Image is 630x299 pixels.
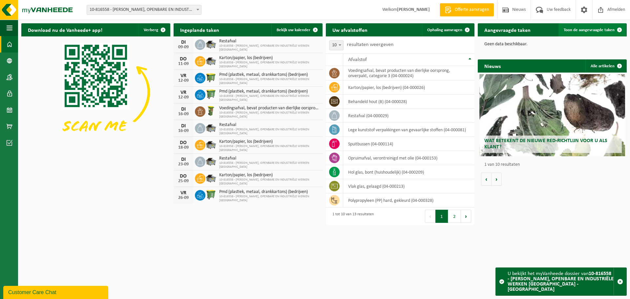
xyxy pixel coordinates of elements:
img: WB-5000-GAL-GY-01 [205,172,217,183]
div: 12-09 [177,95,190,100]
span: 10-816558 - VICTOR PEETERS, OPENBARE EN INDUSTRIËLE WERKEN ANTWERPEN - ANTWERPEN [87,5,201,15]
span: Karton/papier, los (bedrijven) [219,173,319,178]
p: 1 van 10 resultaten [484,162,623,167]
p: Geen data beschikbaar. [484,42,620,47]
span: Voedingsafval, bevat producten van dierlijke oorsprong, onverpakt, categorie 3 [219,106,319,111]
button: 2 [448,210,461,223]
div: 23-09 [177,162,190,167]
span: 10-816558 - [PERSON_NAME], OPENBARE EN INDUSTRIËLE WERKEN [GEOGRAPHIC_DATA] [219,61,319,69]
a: Wat betekent de nieuwe RED-richtlijn voor u als klant? [479,74,625,156]
img: WB-0770-HPE-GN-50 [205,189,217,200]
h2: Download nu de Vanheede+ app! [21,23,109,36]
button: Vorige [481,173,492,186]
button: Volgende [492,173,502,186]
span: Afvalstof [348,57,367,62]
div: DI [177,157,190,162]
div: 26-09 [177,196,190,200]
a: Alle artikelen [585,59,626,73]
button: Verberg [138,23,170,36]
td: spuitbussen (04-000114) [343,137,475,151]
td: hol glas, bont (huishoudelijk) (04-000209) [343,165,475,179]
span: 10-816558 - [PERSON_NAME], OPENBARE EN INDUSTRIËLE WERKEN [GEOGRAPHIC_DATA] [219,161,319,169]
div: 25-09 [177,179,190,183]
span: Karton/papier, los (bedrijven) [219,139,319,144]
span: Pmd (plastiek, metaal, drankkartons) (bedrijven) [219,72,319,77]
td: restafval (04-000029) [343,109,475,123]
div: VR [177,90,190,95]
strong: [PERSON_NAME] [397,7,430,12]
span: Offerte aanvragen [453,7,491,13]
div: VR [177,190,190,196]
img: WB-0770-HPE-GN-50 [205,89,217,100]
span: Bekijk uw kalender [277,28,310,32]
span: 10 [329,41,343,50]
td: karton/papier, los (bedrijven) (04-000026) [343,80,475,95]
img: WB-5000-GAL-GY-01 [205,156,217,167]
td: lege kunststof verpakkingen van gevaarlijke stoffen (04-000081) [343,123,475,137]
span: Restafval [219,122,319,128]
div: 12-09 [177,78,190,83]
iframe: chat widget [3,285,110,299]
img: Download de VHEPlus App [21,36,170,148]
a: Offerte aanvragen [440,3,494,16]
span: Verberg [144,28,158,32]
img: WB-5000-GAL-GY-01 [205,122,217,133]
a: Bekijk uw kalender [271,23,322,36]
div: 09-09 [177,45,190,50]
td: polypropyleen (PP) hard, gekleurd (04-000328) [343,193,475,207]
span: 10-816558 - [PERSON_NAME], OPENBARE EN INDUSTRIËLE WERKEN [GEOGRAPHIC_DATA] [219,94,319,102]
div: DO [177,140,190,145]
div: 16-09 [177,129,190,133]
h2: Aangevraagde taken [478,23,537,36]
h2: Uw afvalstoffen [326,23,374,36]
span: Karton/papier, los (bedrijven) [219,55,319,61]
button: Previous [425,210,435,223]
td: voedingsafval, bevat producten van dierlijke oorsprong, onverpakt, categorie 3 (04-000024) [343,66,475,80]
div: 1 tot 10 van 13 resultaten [329,209,374,224]
strong: 10-816558 - [PERSON_NAME], OPENBARE EN INDUSTRIËLE WERKEN [GEOGRAPHIC_DATA] - [GEOGRAPHIC_DATA] [508,271,614,292]
span: 10-816558 - VICTOR PEETERS, OPENBARE EN INDUSTRIËLE WERKEN ANTWERPEN - ANTWERPEN [87,5,201,14]
img: WB-0060-HPE-GN-50 [205,105,217,117]
div: 18-09 [177,145,190,150]
span: Restafval [219,39,319,44]
span: 10-816558 - [PERSON_NAME], OPENBARE EN INDUSTRIËLE WERKEN [GEOGRAPHIC_DATA] [219,195,319,203]
span: Toon de aangevraagde taken [564,28,615,32]
span: 10-816558 - [PERSON_NAME], OPENBARE EN INDUSTRIËLE WERKEN [GEOGRAPHIC_DATA] [219,77,319,85]
span: 10-816558 - [PERSON_NAME], OPENBARE EN INDUSTRIËLE WERKEN [GEOGRAPHIC_DATA] [219,144,319,152]
label: resultaten weergeven [347,42,393,47]
div: DO [177,174,190,179]
a: Ophaling aanvragen [422,23,474,36]
span: 10-816558 - [PERSON_NAME], OPENBARE EN INDUSTRIËLE WERKEN [GEOGRAPHIC_DATA] [219,44,319,52]
span: Pmd (plastiek, metaal, drankkartons) (bedrijven) [219,189,319,195]
div: DO [177,56,190,62]
td: behandeld hout (B) (04-000028) [343,95,475,109]
td: opruimafval, verontreinigd met olie (04-000153) [343,151,475,165]
span: 10-816558 - [PERSON_NAME], OPENBARE EN INDUSTRIËLE WERKEN [GEOGRAPHIC_DATA] [219,111,319,119]
span: Restafval [219,156,319,161]
h2: Ingeplande taken [174,23,226,36]
img: WB-1100-HPE-GN-50 [205,72,217,83]
h2: Nieuws [478,59,507,72]
span: 10-816558 - [PERSON_NAME], OPENBARE EN INDUSTRIËLE WERKEN [GEOGRAPHIC_DATA] [219,178,319,186]
td: vlak glas, gelaagd (04-000213) [343,179,475,193]
span: 10-816558 - [PERSON_NAME], OPENBARE EN INDUSTRIËLE WERKEN [GEOGRAPHIC_DATA] [219,128,319,136]
button: Next [461,210,471,223]
span: Pmd (plastiek, metaal, drankkartons) (bedrijven) [219,89,319,94]
div: 11-09 [177,62,190,66]
span: 10 [329,40,344,50]
div: VR [177,73,190,78]
img: WB-5000-GAL-GY-01 [205,55,217,66]
div: U bekijkt het myVanheede dossier van [508,268,614,295]
div: DI [177,123,190,129]
a: Toon de aangevraagde taken [558,23,626,36]
span: Wat betekent de nieuwe RED-richtlijn voor u als klant? [484,138,607,150]
img: WB-5000-GAL-GY-01 [205,38,217,50]
span: Ophaling aanvragen [427,28,462,32]
button: 1 [435,210,448,223]
div: DI [177,40,190,45]
img: WB-5000-GAL-GY-01 [205,139,217,150]
div: DI [177,107,190,112]
div: 16-09 [177,112,190,117]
